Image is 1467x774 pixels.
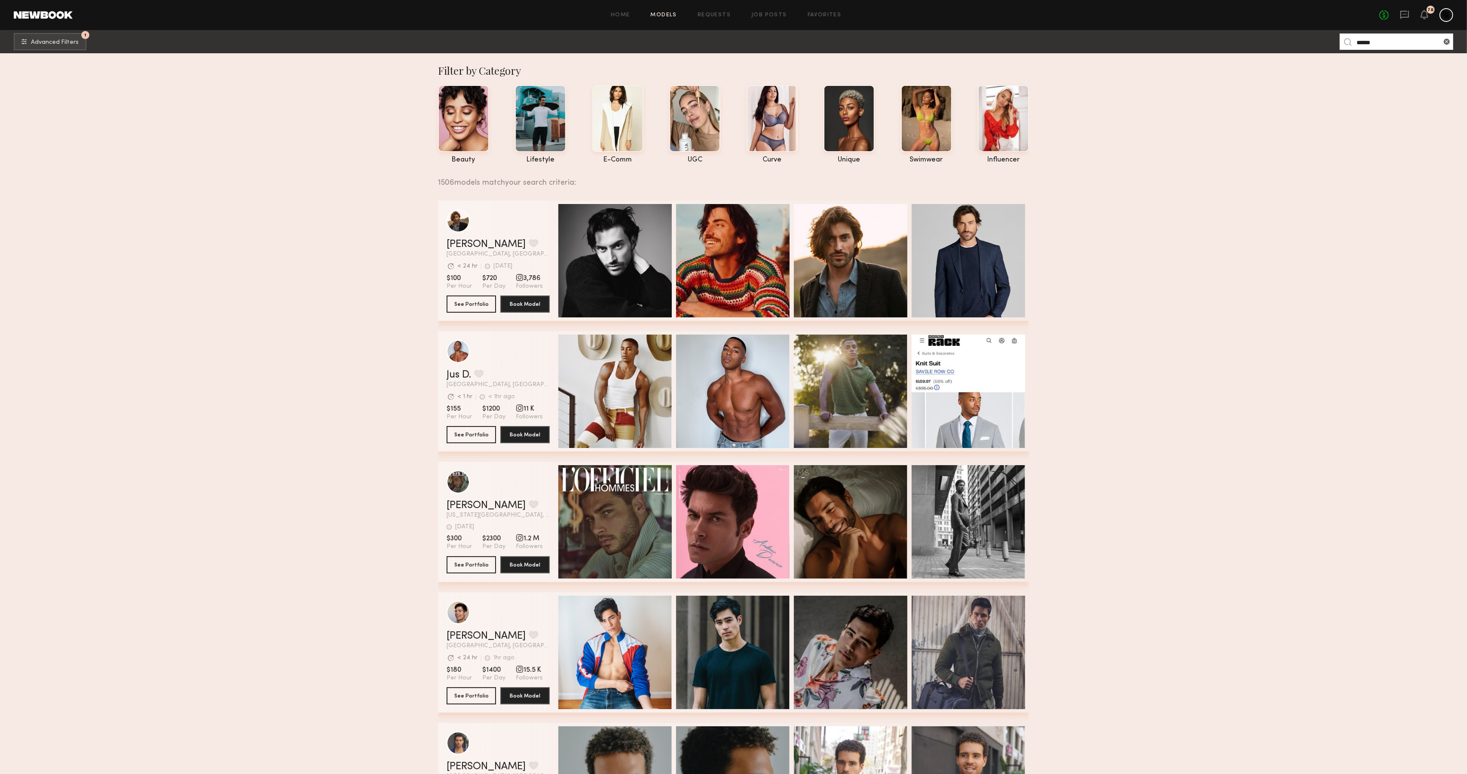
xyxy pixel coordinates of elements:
span: Followers [516,674,543,682]
div: < 1 hr [457,394,472,400]
span: Followers [516,413,543,421]
div: influencer [978,156,1029,164]
span: Per Hour [447,413,472,421]
span: Per Day [482,543,505,551]
span: Per Day [482,413,505,421]
a: Requests [698,12,731,18]
button: 1Advanced Filters [14,33,86,50]
a: Favorites [808,12,842,18]
span: 1 [84,33,86,37]
span: $1200 [482,405,505,413]
div: beauty [438,156,489,164]
button: Book Model [500,687,550,704]
div: e-comm [592,156,643,164]
div: [DATE] [493,263,512,269]
div: lifestyle [515,156,566,164]
span: Followers [516,283,543,290]
span: $1400 [482,666,505,674]
span: Per Day [482,674,505,682]
span: Followers [516,543,543,551]
div: 78 [1428,8,1434,12]
a: Jus D. [447,370,471,380]
span: 11 K [516,405,543,413]
span: $300 [447,534,472,543]
span: [GEOGRAPHIC_DATA], [GEOGRAPHIC_DATA] [447,643,550,649]
div: swimwear [901,156,952,164]
div: UGC [669,156,720,164]
span: Per Hour [447,674,472,682]
div: [DATE] [455,524,474,530]
a: Home [611,12,630,18]
div: 1hr ago [493,655,515,661]
span: 1.2 M [516,534,543,543]
span: $2300 [482,534,505,543]
span: [GEOGRAPHIC_DATA], [GEOGRAPHIC_DATA] [447,251,550,257]
span: [GEOGRAPHIC_DATA], [GEOGRAPHIC_DATA] [447,382,550,388]
span: 3,786 [516,274,543,283]
span: 15.5 K [516,666,543,674]
a: [PERSON_NAME] [447,762,526,772]
a: [PERSON_NAME] [447,239,526,250]
div: curve [747,156,798,164]
div: 1506 models match your search criteria: [438,169,1022,187]
button: Book Model [500,426,550,443]
span: Per Hour [447,543,472,551]
span: Per Day [482,283,505,290]
button: See Portfolio [447,687,496,704]
button: See Portfolio [447,426,496,443]
button: Book Model [500,296,550,313]
div: < 24 hr [457,263,478,269]
span: $155 [447,405,472,413]
button: See Portfolio [447,556,496,573]
button: Book Model [500,556,550,573]
button: See Portfolio [447,296,496,313]
div: < 24 hr [457,655,478,661]
div: Filter by Category [438,64,1029,77]
span: $720 [482,274,505,283]
span: $180 [447,666,472,674]
a: Models [651,12,677,18]
span: [US_STATE][GEOGRAPHIC_DATA], [GEOGRAPHIC_DATA] [447,512,550,518]
a: Job Posts [751,12,787,18]
span: Per Hour [447,283,472,290]
span: Advanced Filters [31,40,79,46]
a: [PERSON_NAME] [447,631,526,641]
a: [PERSON_NAME] [447,500,526,511]
div: < 1hr ago [488,394,515,400]
div: unique [824,156,875,164]
span: $100 [447,274,472,283]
